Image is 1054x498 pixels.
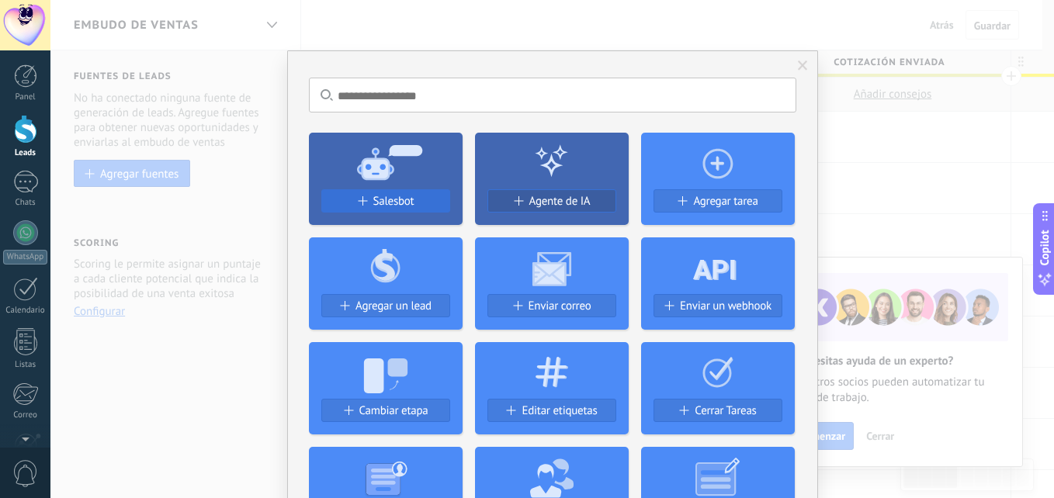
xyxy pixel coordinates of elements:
[487,399,616,422] button: Editar etiquetas
[3,92,48,102] div: Panel
[373,195,414,208] span: Salesbot
[3,306,48,316] div: Calendario
[522,404,597,417] span: Editar etiquetas
[321,294,450,317] button: Agregar un lead
[529,299,591,313] span: Enviar correo
[695,404,756,417] span: Cerrar Tareas
[693,195,758,208] span: Agregar tarea
[359,404,428,417] span: Cambiar etapa
[654,399,782,422] button: Cerrar Tareas
[1037,230,1052,266] span: Copilot
[3,360,48,370] div: Listas
[680,299,771,313] span: Enviar un webhook
[654,294,782,317] button: Enviar un webhook
[355,299,432,313] span: Agregar un lead
[321,399,450,422] button: Cambiar etapa
[654,189,782,213] button: Agregar tarea
[3,148,48,158] div: Leads
[487,189,616,213] button: Agente de IA
[321,189,450,213] button: Salesbot
[487,294,616,317] button: Enviar correo
[3,250,47,265] div: WhatsApp
[529,195,591,208] span: Agente de IA
[3,198,48,208] div: Chats
[3,410,48,420] div: Correo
